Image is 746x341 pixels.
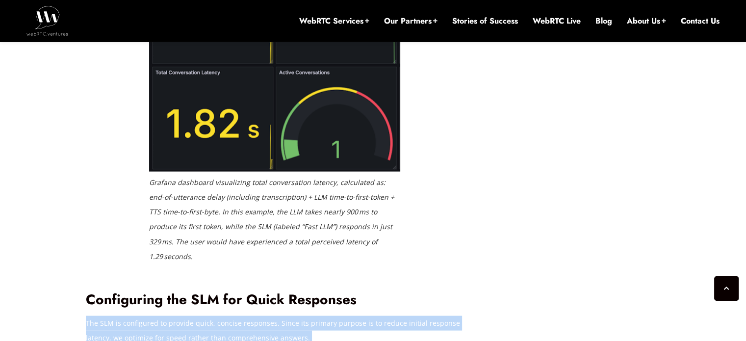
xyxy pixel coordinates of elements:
a: Stories of Success [452,16,518,26]
h2: Configuring the SLM for Quick Responses [86,291,463,309]
a: Blog [595,16,612,26]
em: Grafana dashboard visualizing total conversation latency, calculated as: end-of-utterance delay (... [149,178,394,261]
a: Contact Us [681,16,720,26]
a: About Us [627,16,666,26]
a: WebRTC Services [299,16,369,26]
a: Our Partners [384,16,437,26]
img: WebRTC.ventures [26,6,68,35]
a: WebRTC Live [533,16,581,26]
